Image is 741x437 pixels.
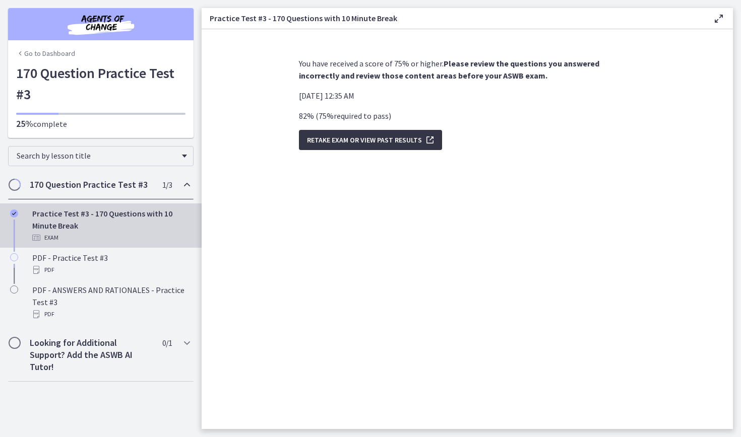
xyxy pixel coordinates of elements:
[10,209,18,217] i: Completed
[162,179,172,191] span: 1 / 3
[16,118,186,130] p: complete
[17,151,177,161] span: Search by lesson title
[16,118,33,129] span: 25%
[32,264,190,276] div: PDF
[32,252,190,276] div: PDF - Practice Test #3
[162,337,172,349] span: 0 / 1
[16,62,186,105] h1: 170 Question Practice Test #3
[30,337,153,373] h2: Looking for Additional Support? Add the ASWB AI Tutor!
[299,91,354,101] span: [DATE] 12:35 AM
[307,134,422,146] span: Retake Exam OR View Past Results
[32,207,190,244] div: Practice Test #3 - 170 Questions with 10 Minute Break
[32,308,190,320] div: PDF
[30,179,153,191] h2: 170 Question Practice Test #3
[8,146,194,166] div: Search by lesson title
[299,58,599,81] strong: Please review the questions you answered incorrectly and review those content areas before your A...
[32,232,190,244] div: Exam
[16,48,75,58] a: Go to Dashboard
[32,284,190,320] div: PDF - ANSWERS AND RATIONALES - Practice Test #3
[299,57,636,82] p: You have received a score of 75% or higher.
[210,12,697,24] h3: Practice Test #3 - 170 Questions with 10 Minute Break
[40,12,161,36] img: Agents of Change
[299,130,442,150] button: Retake Exam OR View Past Results
[299,111,391,121] span: 82 % ( 75 % required to pass )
